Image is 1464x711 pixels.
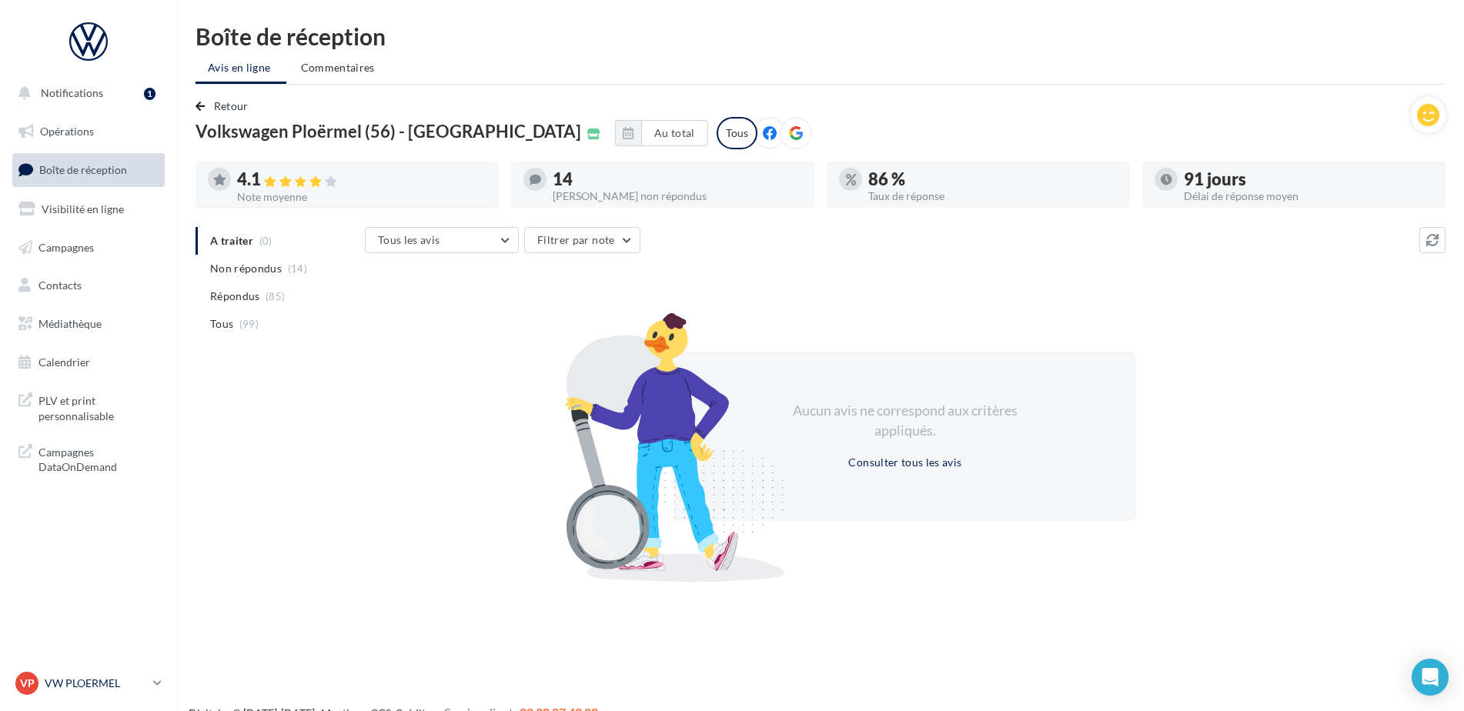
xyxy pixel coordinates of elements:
a: Boîte de réception [9,153,168,186]
div: Open Intercom Messenger [1412,659,1449,696]
p: VW PLOERMEL [45,676,147,691]
span: (14) [288,262,307,275]
button: Au total [615,120,708,146]
span: Visibilité en ligne [42,202,124,215]
a: PLV et print personnalisable [9,384,168,429]
a: VP VW PLOERMEL [12,669,165,698]
span: PLV et print personnalisable [38,390,159,423]
div: Aucun avis ne correspond aux critères appliqués. [773,401,1038,440]
span: (99) [239,318,259,330]
div: Note moyenne [237,192,486,202]
span: Retour [214,99,249,112]
div: Taux de réponse [868,191,1118,202]
div: 91 jours [1184,171,1433,188]
a: Campagnes [9,232,168,264]
span: Campagnes DataOnDemand [38,442,159,475]
a: Contacts [9,269,168,302]
a: Opérations [9,115,168,148]
a: Médiathèque [9,308,168,340]
span: Opérations [40,125,94,138]
div: Délai de réponse moyen [1184,191,1433,202]
span: Commentaires [301,61,375,74]
div: 86 % [868,171,1118,188]
span: Volkswagen Ploërmel (56) - [GEOGRAPHIC_DATA] [196,123,581,140]
span: Contacts [38,279,82,292]
button: Au total [641,120,708,146]
div: Tous [717,117,757,149]
div: 4.1 [237,171,486,189]
button: Consulter tous les avis [842,453,968,472]
span: Calendrier [38,355,90,369]
a: Visibilité en ligne [9,193,168,225]
span: Boîte de réception [39,163,127,176]
a: Calendrier [9,346,168,379]
a: Campagnes DataOnDemand [9,436,168,481]
span: Médiathèque [38,317,102,330]
span: Notifications [41,86,103,99]
span: Non répondus [210,261,282,276]
button: Notifications 1 [9,77,162,109]
span: Répondus [210,289,260,304]
span: (85) [266,290,285,302]
button: Retour [196,97,255,115]
div: Boîte de réception [196,25,1446,48]
div: 14 [553,171,802,188]
button: Tous les avis [365,227,519,253]
div: 1 [144,88,155,100]
span: Tous [210,316,233,332]
div: [PERSON_NAME] non répondus [553,191,802,202]
span: Campagnes [38,240,94,253]
span: VP [20,676,35,691]
button: Filtrer par note [524,227,640,253]
span: Tous les avis [378,233,440,246]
